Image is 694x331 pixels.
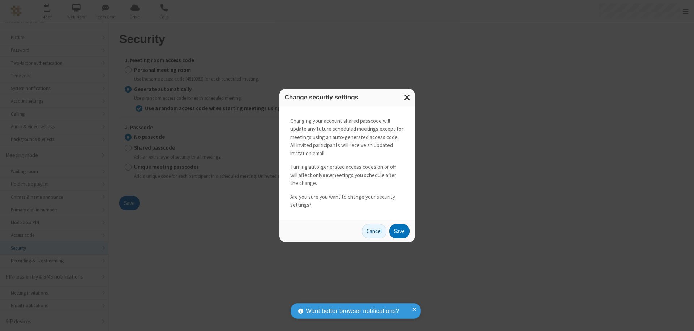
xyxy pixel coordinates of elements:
[306,306,399,316] span: Want better browser notifications?
[290,193,404,209] p: Are you sure you want to change your security settings?
[285,94,410,101] h3: Change security settings
[400,89,415,106] button: Close modal
[290,117,404,158] p: Changing your account shared passcode will update any future scheduled meetings except for meetin...
[290,163,404,188] p: Turning auto-generated access codes on or off will affect only meetings you schedule after the ch...
[322,172,332,179] strong: new
[389,224,410,238] button: Save
[362,224,386,238] button: Cancel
